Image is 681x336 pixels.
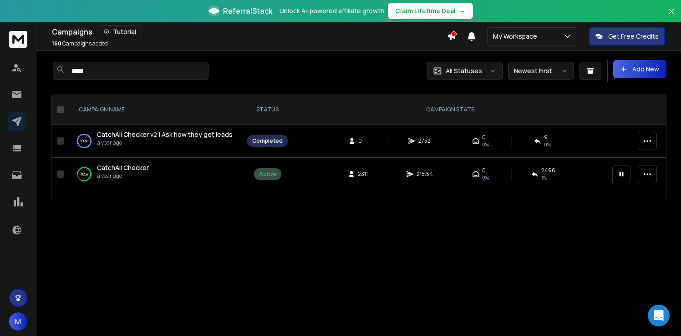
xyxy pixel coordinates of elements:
p: All Statuses [446,66,482,75]
span: 2752 [418,137,431,145]
span: 2311 [358,171,368,178]
span: 0% [482,141,489,148]
span: 0 [482,134,486,141]
span: → [459,6,466,15]
span: 2496 [541,167,555,174]
span: 0 % [544,141,551,148]
button: M [9,312,27,331]
p: 82 % [81,170,88,179]
span: 9 [544,134,548,141]
p: Get Free Credits [608,32,659,41]
span: ReferralStack [223,5,272,16]
span: 0 [482,167,486,174]
button: Newest First [508,62,574,80]
button: Claim Lifetime Deal→ [388,3,473,19]
button: Get Free Credits [589,27,665,45]
span: 0 [358,137,367,145]
button: Close banner [666,5,677,27]
p: Unlock AI-powered affiliate growth [280,6,384,15]
p: a year ago [97,172,149,180]
div: Completed [252,137,283,145]
div: Open Intercom Messenger [648,305,670,326]
p: a year ago [97,139,233,146]
div: Active [259,171,276,178]
span: 1 % [541,174,547,181]
div: Campaigns [52,25,447,38]
p: 100 % [80,136,88,145]
p: My Workspace [493,32,541,41]
a: CatchAll Checker [97,163,149,172]
a: CatchAll Checker v2 | Ask how they get leads [97,130,233,139]
button: Tutorial [98,25,142,38]
span: 215.5K [417,171,432,178]
th: CAMPAIGN NAME [68,95,242,125]
span: 160 [52,40,61,47]
p: Campaigns added [52,40,108,47]
td: 82%CatchAll Checkera year ago [68,158,242,191]
th: CAMPAIGN STATS [293,95,607,125]
th: STATUS [242,95,293,125]
button: Add New [613,60,666,78]
td: 100%CatchAll Checker v2 | Ask how they get leadsa year ago [68,125,242,158]
span: 0% [482,174,489,181]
